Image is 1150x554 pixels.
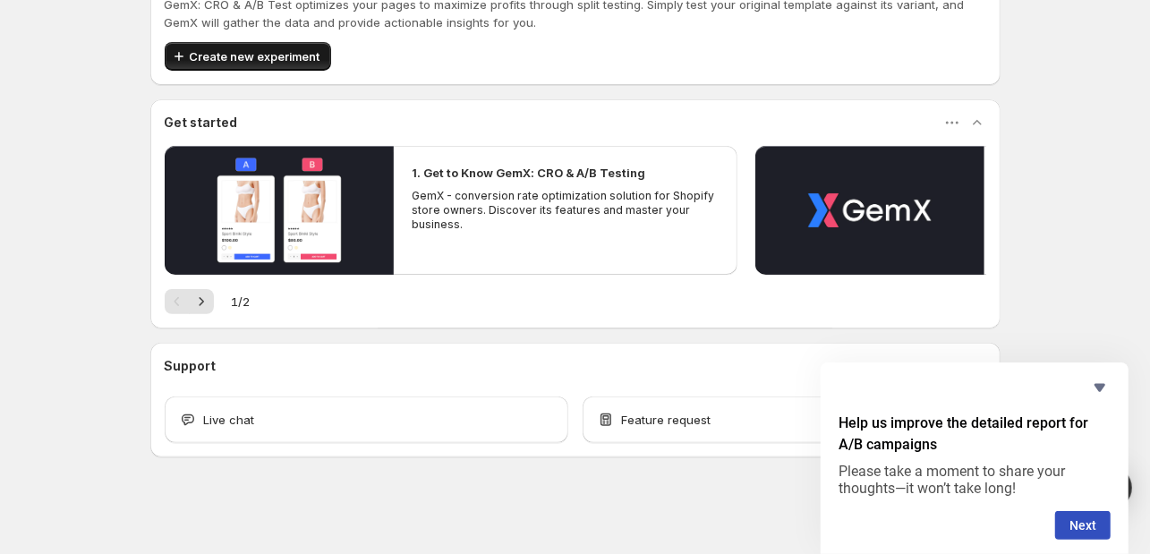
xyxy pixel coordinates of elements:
[839,377,1111,540] div: Help us improve the detailed report for A/B campaigns
[189,289,214,314] button: Next
[839,463,1111,497] p: Please take a moment to share your thoughts—it won’t take long!
[165,42,331,71] button: Create new experiment
[165,289,214,314] nav: Pagination
[412,164,645,182] h2: 1. Get to Know GemX: CRO & A/B Testing
[165,357,217,375] h3: Support
[232,293,251,311] span: 1 / 2
[165,146,394,275] button: Play video
[412,189,720,232] p: GemX - conversion rate optimization solution for Shopify store owners. Discover its features and ...
[165,114,238,132] h3: Get started
[204,411,255,429] span: Live chat
[839,413,1111,456] h2: Help us improve the detailed report for A/B campaigns
[190,47,320,65] span: Create new experiment
[1089,377,1111,398] button: Hide survey
[1055,511,1111,540] button: Next question
[622,411,711,429] span: Feature request
[755,146,984,275] button: Play video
